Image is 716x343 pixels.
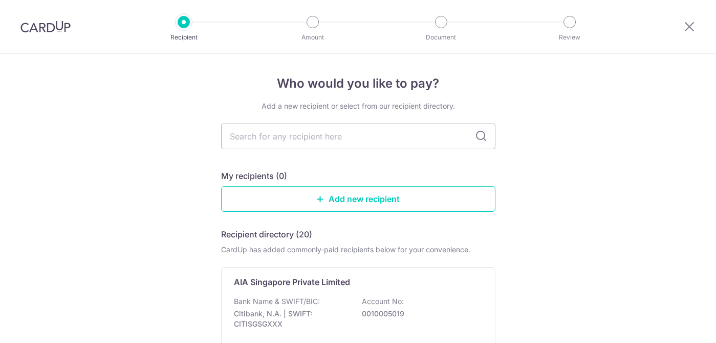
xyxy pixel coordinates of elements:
div: Add a new recipient or select from our recipient directory. [221,101,495,111]
div: CardUp has added commonly-paid recipients below for your convenience. [221,245,495,255]
p: Bank Name & SWIFT/BIC: [234,296,320,307]
p: Recipient [146,32,222,43]
p: 0010005019 [362,309,476,319]
p: Account No: [362,296,404,307]
a: Add new recipient [221,186,495,212]
p: AIA Singapore Private Limited [234,276,350,288]
p: Review [532,32,607,43]
iframe: Opens a widget where you can find more information [650,312,706,338]
p: Document [403,32,479,43]
img: CardUp [20,21,71,33]
input: Search for any recipient here [221,124,495,149]
p: Citibank, N.A. | SWIFT: CITISGSGXXX [234,309,349,329]
h5: My recipients (0) [221,170,287,182]
p: Amount [275,32,351,43]
h5: Recipient directory (20) [221,228,312,240]
h4: Who would you like to pay? [221,74,495,93]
